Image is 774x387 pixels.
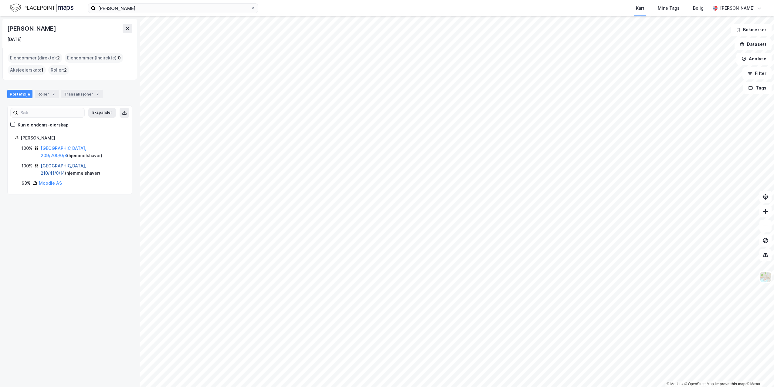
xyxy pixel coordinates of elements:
[735,38,772,50] button: Datasett
[667,382,683,386] a: Mapbox
[720,5,755,12] div: [PERSON_NAME]
[41,162,125,177] div: ( hjemmelshaver )
[41,163,86,176] a: [GEOGRAPHIC_DATA], 210/41/0/14
[715,382,745,386] a: Improve this map
[742,67,772,79] button: Filter
[118,54,121,62] span: 0
[636,5,644,12] div: Kart
[8,53,62,63] div: Eiendommer (direkte) :
[41,66,43,74] span: 1
[65,53,123,63] div: Eiendommer (Indirekte) :
[94,91,100,97] div: 2
[7,24,57,33] div: [PERSON_NAME]
[21,134,125,142] div: [PERSON_NAME]
[8,65,46,75] div: Aksjeeierskap :
[693,5,704,12] div: Bolig
[48,65,69,75] div: Roller :
[7,36,22,43] div: [DATE]
[22,162,32,170] div: 100%
[743,82,772,94] button: Tags
[22,145,32,152] div: 100%
[64,66,67,74] span: 2
[39,180,62,186] a: Moodie AS
[744,358,774,387] iframe: Chat Widget
[35,90,59,98] div: Roller
[731,24,772,36] button: Bokmerker
[18,121,69,129] div: Kun eiendoms-eierskap
[57,54,60,62] span: 2
[658,5,680,12] div: Mine Tags
[736,53,772,65] button: Analyse
[50,91,56,97] div: 2
[41,146,86,158] a: [GEOGRAPHIC_DATA], 209/200/0/8
[7,90,32,98] div: Portefølje
[61,90,103,98] div: Transaksjoner
[760,271,771,283] img: Z
[22,180,31,187] div: 63%
[10,3,73,13] img: logo.f888ab2527a4732fd821a326f86c7f29.svg
[18,108,84,117] input: Søk
[41,145,125,159] div: ( hjemmelshaver )
[96,4,250,13] input: Søk på adresse, matrikkel, gårdeiere, leietakere eller personer
[88,108,116,118] button: Ekspander
[684,382,714,386] a: OpenStreetMap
